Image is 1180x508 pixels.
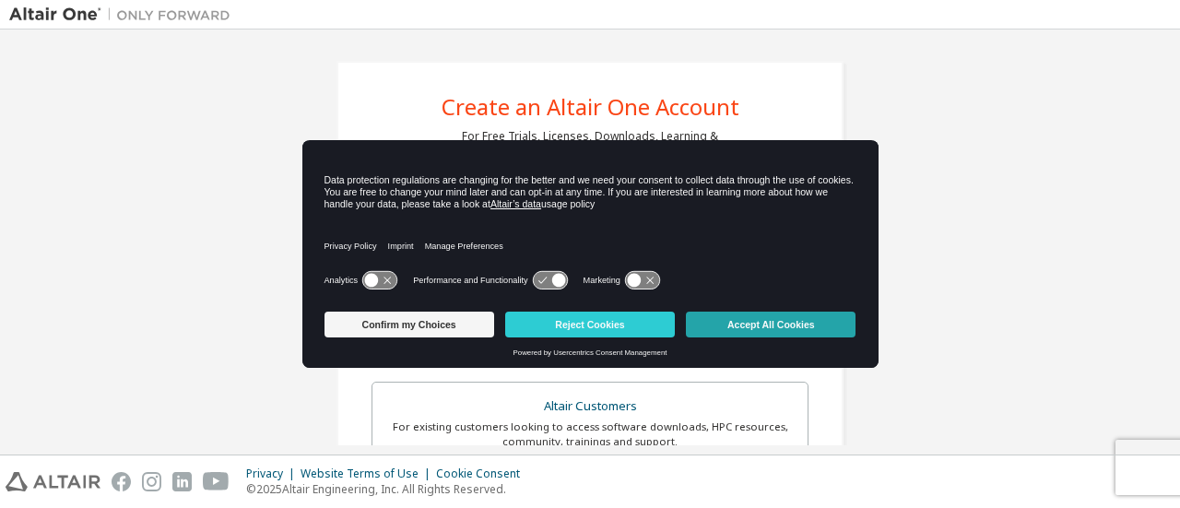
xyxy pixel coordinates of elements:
[301,467,436,481] div: Website Terms of Use
[442,96,739,118] div: Create an Altair One Account
[203,472,230,491] img: youtube.svg
[112,472,131,491] img: facebook.svg
[172,472,192,491] img: linkedin.svg
[383,419,796,449] div: For existing customers looking to access software downloads, HPC resources, community, trainings ...
[436,467,531,481] div: Cookie Consent
[383,394,796,419] div: Altair Customers
[462,129,718,159] div: For Free Trials, Licenses, Downloads, Learning & Documentation and so much more.
[9,6,240,24] img: Altair One
[246,467,301,481] div: Privacy
[246,481,531,497] p: © 2025 Altair Engineering, Inc. All Rights Reserved.
[6,472,100,491] img: altair_logo.svg
[142,472,161,491] img: instagram.svg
